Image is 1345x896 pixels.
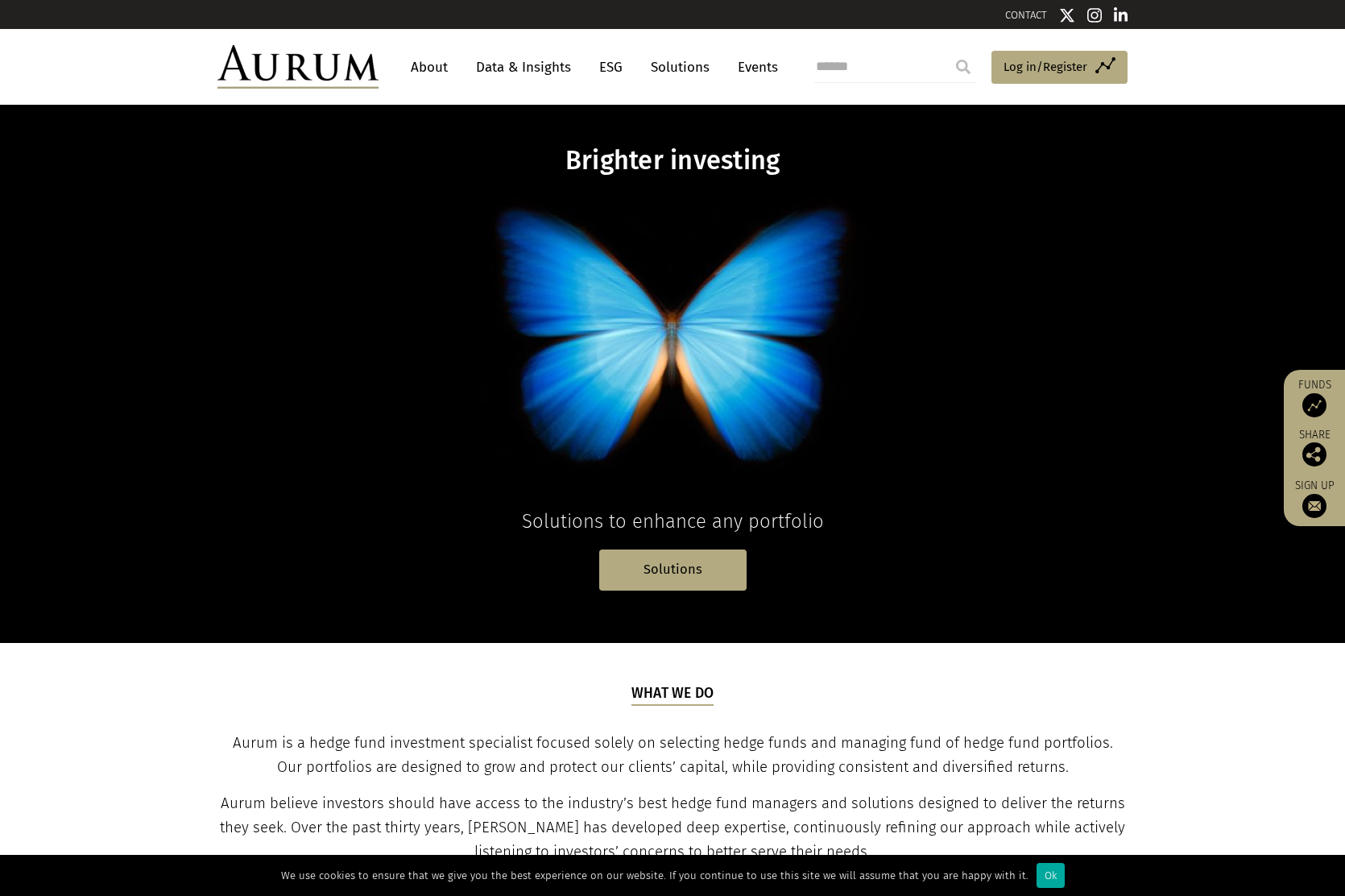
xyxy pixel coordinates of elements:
[599,550,747,591] a: Solutions
[1087,7,1102,23] img: Instagram icon
[1292,378,1337,417] a: Funds
[1114,7,1128,23] img: Linkedin icon
[643,52,718,82] a: Solutions
[217,45,379,89] img: Aurum
[591,52,631,82] a: ESG
[403,52,456,82] a: About
[220,794,1125,861] span: Aurum believe investors should have access to the industry’s best hedge fund managers and solutio...
[1004,57,1087,77] span: Log in/Register
[1302,442,1326,467] img: Share this post
[1059,7,1075,23] img: Twitter icon
[1292,479,1337,518] a: Sign up
[233,734,1113,776] span: Aurum is a hedge fund investment specialist focused solely on selecting hedge funds and managing ...
[1292,429,1337,467] div: Share
[1005,9,1047,21] a: CONTACT
[522,510,824,533] span: Solutions to enhance any portfolio
[1037,863,1065,888] div: Ok
[947,51,979,83] input: Submit
[468,52,579,82] a: Data & Insights
[362,145,983,176] h1: Brighter investing
[1302,393,1326,417] img: Access Funds
[991,51,1128,85] a: Log in/Register
[730,52,778,82] a: Events
[631,683,714,706] h5: What we do
[1302,494,1326,518] img: Sign up to our newsletter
